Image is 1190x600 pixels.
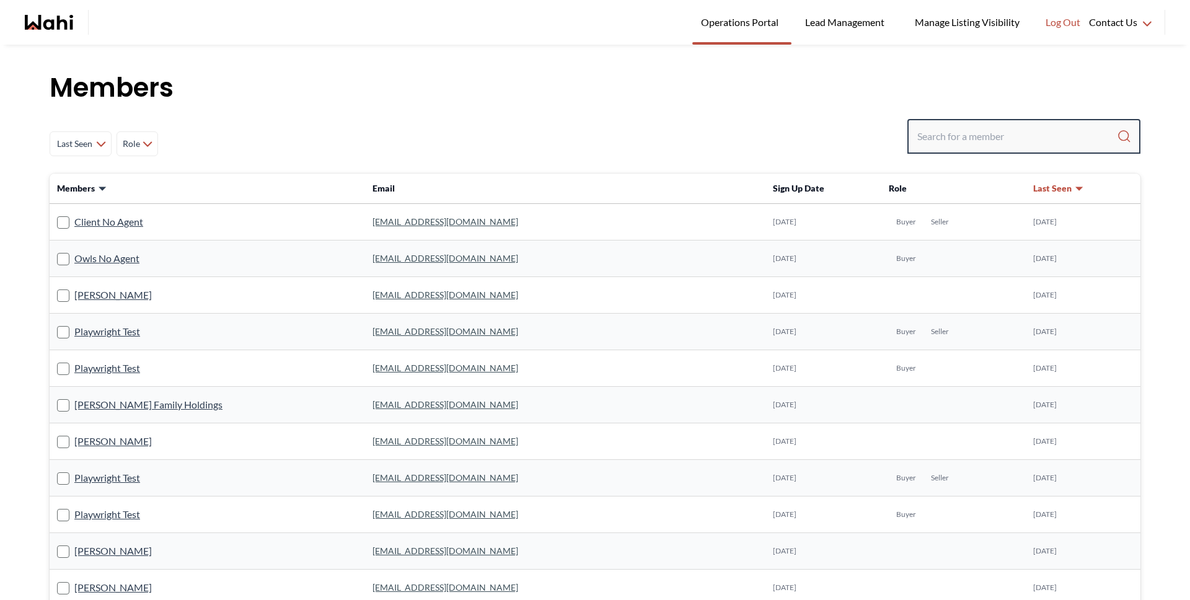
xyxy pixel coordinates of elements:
[372,326,518,337] a: [EMAIL_ADDRESS][DOMAIN_NAME]
[372,253,518,263] a: [EMAIL_ADDRESS][DOMAIN_NAME]
[1026,314,1140,350] td: [DATE]
[1026,387,1140,423] td: [DATE]
[765,277,881,314] td: [DATE]
[50,69,1140,107] h1: Members
[773,183,824,193] span: Sign Up Date
[372,399,518,410] a: [EMAIL_ADDRESS][DOMAIN_NAME]
[57,182,95,195] span: Members
[765,533,881,570] td: [DATE]
[74,580,152,596] a: [PERSON_NAME]
[1026,460,1140,496] td: [DATE]
[55,133,94,155] span: Last Seen
[701,14,783,30] span: Operations Portal
[372,216,518,227] a: [EMAIL_ADDRESS][DOMAIN_NAME]
[74,543,152,559] a: [PERSON_NAME]
[765,240,881,277] td: [DATE]
[911,14,1023,30] span: Manage Listing Visibility
[57,182,107,195] button: Members
[1026,204,1140,240] td: [DATE]
[122,133,140,155] span: Role
[372,436,518,446] a: [EMAIL_ADDRESS][DOMAIN_NAME]
[1026,240,1140,277] td: [DATE]
[931,217,949,227] span: Seller
[74,250,139,267] a: Owls No Agent
[1026,277,1140,314] td: [DATE]
[896,473,916,483] span: Buyer
[931,473,949,483] span: Seller
[372,363,518,373] a: [EMAIL_ADDRESS][DOMAIN_NAME]
[1026,423,1140,460] td: [DATE]
[765,350,881,387] td: [DATE]
[74,360,140,376] a: Playwright Test
[917,125,1117,148] input: Search input
[1026,533,1140,570] td: [DATE]
[372,472,518,483] a: [EMAIL_ADDRESS][DOMAIN_NAME]
[1033,182,1084,195] button: Last Seen
[1026,350,1140,387] td: [DATE]
[74,324,140,340] a: Playwright Test
[896,327,916,337] span: Buyer
[372,183,395,193] span: Email
[765,460,881,496] td: [DATE]
[372,545,518,556] a: [EMAIL_ADDRESS][DOMAIN_NAME]
[896,363,916,373] span: Buyer
[74,506,140,523] a: Playwright Test
[765,204,881,240] td: [DATE]
[74,287,152,303] a: [PERSON_NAME]
[896,510,916,519] span: Buyer
[896,217,916,227] span: Buyer
[896,254,916,263] span: Buyer
[765,387,881,423] td: [DATE]
[765,496,881,533] td: [DATE]
[372,582,518,593] a: [EMAIL_ADDRESS][DOMAIN_NAME]
[889,183,907,193] span: Role
[25,15,73,30] a: Wahi homepage
[1046,14,1080,30] span: Log Out
[765,314,881,350] td: [DATE]
[74,214,143,230] a: Client No Agent
[74,433,152,449] a: [PERSON_NAME]
[372,509,518,519] a: [EMAIL_ADDRESS][DOMAIN_NAME]
[765,423,881,460] td: [DATE]
[372,289,518,300] a: [EMAIL_ADDRESS][DOMAIN_NAME]
[1026,496,1140,533] td: [DATE]
[931,327,949,337] span: Seller
[74,470,140,486] a: Playwright Test
[1033,182,1072,195] span: Last Seen
[805,14,889,30] span: Lead Management
[74,397,223,413] a: [PERSON_NAME] Family Holdings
